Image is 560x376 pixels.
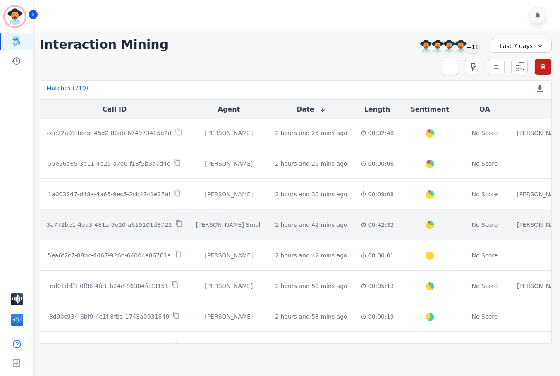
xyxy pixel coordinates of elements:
[466,40,480,54] div: +11
[361,312,394,321] div: 00:00:19
[361,343,394,351] div: 00:00:28
[472,343,498,351] div: No Score
[361,129,394,137] div: 00:02:48
[479,105,490,114] button: QA
[5,7,25,26] img: Bordered avatar
[196,312,262,321] div: [PERSON_NAME]
[218,105,240,114] button: Agent
[47,221,172,229] p: 3a772be1-4ea3-481a-9e20-a615101d3722
[361,282,394,290] div: 00:05:13
[472,190,498,198] div: No Score
[491,39,552,53] div: Last 7 days
[275,282,347,290] div: 2 hours and 50 mins ago
[275,159,347,168] div: 2 hours and 29 mins ago
[472,221,498,229] div: No Score
[47,129,171,137] p: cee22a01-bbbc-45d2-80ab-674973485e2d
[50,282,169,290] p: dd01ddf1-0f86-4fc1-b24e-86384fc33151
[40,37,169,52] h1: Interaction Mining
[297,105,326,114] button: Date
[196,159,262,168] div: [PERSON_NAME]
[196,190,262,198] div: [PERSON_NAME]
[275,221,347,229] div: 2 hours and 42 mins ago
[275,251,347,259] div: 2 hours and 42 mins ago
[48,159,170,168] p: 55e56d65-3b11-4e25-a7e0-f13f5b3a7d4e
[472,159,498,168] div: No Score
[472,282,498,290] div: No Score
[275,129,347,137] div: 2 hours and 25 mins ago
[361,251,394,259] div: 00:00:01
[196,282,262,290] div: [PERSON_NAME]
[361,221,394,229] div: 00:42:32
[196,221,262,229] div: [PERSON_NAME] Small
[275,343,340,351] div: 3 hours and 1 min ago
[472,129,498,137] div: No Score
[48,251,171,259] p: 5ea6f2c7-88bc-4467-926b-64004e86761e
[472,312,498,321] div: No Score
[196,251,262,259] div: [PERSON_NAME]
[361,159,394,168] div: 00:00:06
[410,105,449,114] button: Sentiment
[196,343,262,351] div: [PERSON_NAME] Small
[472,251,498,259] div: No Score
[275,312,347,321] div: 2 hours and 58 mins ago
[103,105,127,114] button: Call ID
[196,129,262,137] div: [PERSON_NAME]
[364,105,390,114] button: Length
[361,190,394,198] div: 00:09:08
[48,343,171,351] p: e3248279-050c-452e-89c0-da9f31150091
[275,190,347,198] div: 2 hours and 30 mins ago
[48,190,170,198] p: 1a003247-d48a-4a65-9ec6-2cb47c1e27af
[47,84,89,95] div: Matches ( 719 )
[49,312,169,321] p: 3d9bc934-6bf9-4e1f-8fba-1743a0931840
